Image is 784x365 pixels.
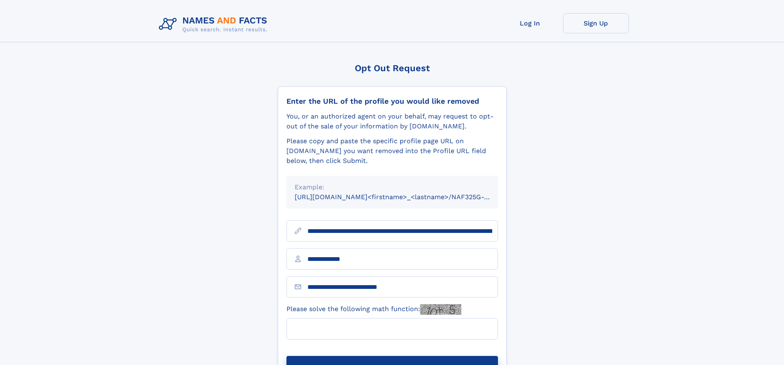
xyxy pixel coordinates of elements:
[295,193,514,201] small: [URL][DOMAIN_NAME]<firstname>_<lastname>/NAF325G-xxxxxxxx
[156,13,274,35] img: Logo Names and Facts
[497,13,563,33] a: Log In
[286,304,461,315] label: Please solve the following math function:
[278,63,507,73] div: Opt Out Request
[286,136,498,166] div: Please copy and paste the specific profile page URL on [DOMAIN_NAME] you want removed into the Pr...
[286,112,498,131] div: You, or an authorized agent on your behalf, may request to opt-out of the sale of your informatio...
[563,13,629,33] a: Sign Up
[295,182,490,192] div: Example:
[286,97,498,106] div: Enter the URL of the profile you would like removed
